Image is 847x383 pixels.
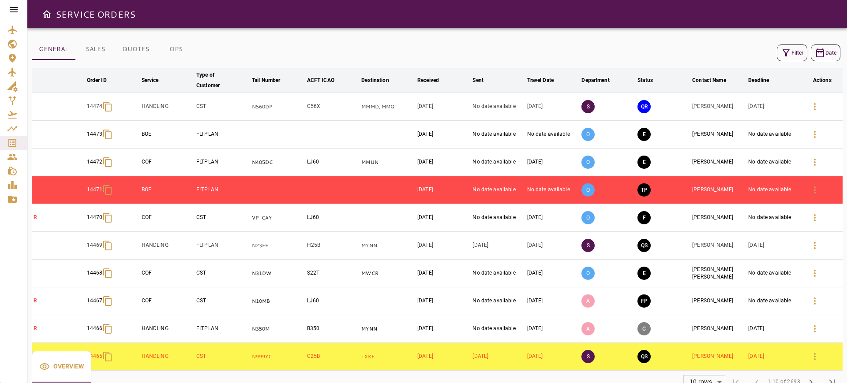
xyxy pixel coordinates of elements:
h6: SERVICE ORDERS [56,7,135,21]
span: Destination [361,75,400,86]
button: Details [804,207,825,228]
td: LJ60 [305,149,360,176]
td: COF [140,287,195,315]
td: No date available [471,260,525,287]
td: FLTPLAN [195,176,250,204]
td: No date available [746,176,802,204]
td: HANDLING [140,232,195,260]
button: EXECUTION [637,156,651,169]
button: Details [804,152,825,173]
p: O [581,128,595,141]
td: [PERSON_NAME] [690,315,746,343]
td: [DATE] [416,176,471,204]
td: [DATE] [525,343,580,371]
p: O [581,267,595,280]
td: [DATE] [525,287,580,315]
p: N10MB [252,297,304,305]
td: [PERSON_NAME] [PERSON_NAME] [690,260,746,287]
p: 14466 [87,325,103,332]
td: No date available [746,121,802,149]
td: HANDLING [140,315,195,343]
button: Details [804,263,825,284]
td: No date available [471,315,525,343]
div: Service [142,75,159,86]
p: R [34,214,83,221]
td: No date available [471,149,525,176]
div: Department [581,75,609,86]
button: FINAL [637,211,651,224]
div: Travel Date [527,75,554,86]
button: Details [804,179,825,201]
button: Date [811,45,840,61]
p: MYNN [361,325,414,333]
p: 14465 [87,353,103,360]
td: [DATE] [416,287,471,315]
p: 14467 [87,297,103,305]
span: Order ID [87,75,118,86]
div: Deadline [748,75,769,86]
td: [DATE] [746,315,802,343]
p: MYNN [361,242,414,249]
div: basic tabs example [32,39,196,60]
td: [PERSON_NAME] [690,343,746,371]
td: No date available [746,260,802,287]
td: [PERSON_NAME] [690,204,746,232]
span: Travel Date [527,75,565,86]
td: [DATE] [746,232,802,260]
td: [DATE] [471,343,525,371]
td: No date available [746,287,802,315]
td: S22T [305,260,360,287]
button: TRIP PREPARATION [637,183,651,197]
span: Status [637,75,664,86]
div: Received [417,75,439,86]
td: [PERSON_NAME] [690,287,746,315]
td: B350 [305,315,360,343]
button: EXECUTION [637,267,651,280]
button: SALES [75,39,115,60]
p: S [581,100,595,113]
td: No date available [471,204,525,232]
td: COF [140,260,195,287]
td: [DATE] [525,149,580,176]
td: [DATE] [525,315,580,343]
td: BOE [140,176,195,204]
p: A [581,294,595,308]
div: Tail Number [252,75,280,86]
span: Deadline [748,75,780,86]
p: 14472 [87,158,103,166]
td: [DATE] [525,204,580,232]
p: MWCR [361,270,414,277]
td: No date available [471,287,525,315]
button: FINAL PREPARATION [637,294,651,308]
p: MMMD, MMQT [361,103,414,111]
td: CST [195,260,250,287]
div: Type of Customer [196,70,237,91]
td: H25B [305,232,360,260]
td: BOE [140,121,195,149]
button: QUOTE SENT [637,350,651,363]
td: LJ60 [305,204,360,232]
td: HANDLING [140,343,195,371]
td: No date available [471,121,525,149]
p: N405DC [252,159,304,166]
td: [DATE] [416,343,471,371]
span: Contact Name [692,75,738,86]
button: Details [804,318,825,339]
td: HANDLING [140,93,195,121]
td: No date available [471,176,525,204]
p: N23FE [252,242,304,249]
button: QUOTE REQUESTED [637,100,651,113]
p: O [581,211,595,224]
td: [DATE] [525,232,580,260]
p: O [581,156,595,169]
td: [PERSON_NAME] [690,176,746,204]
td: [DATE] [525,260,580,287]
td: [PERSON_NAME] [690,149,746,176]
div: Status [637,75,653,86]
td: [DATE] [416,315,471,343]
p: N999YC [252,353,304,361]
td: FLTPLAN [195,315,250,343]
p: TXKF [361,353,414,361]
td: CST [195,287,250,315]
div: Contact Name [692,75,726,86]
